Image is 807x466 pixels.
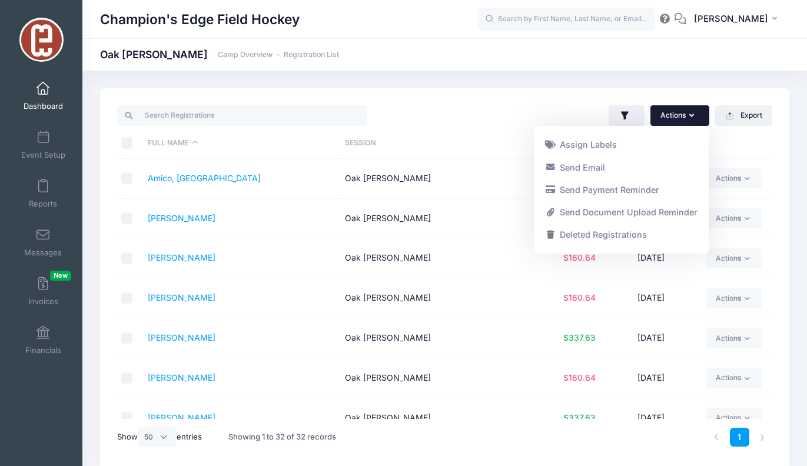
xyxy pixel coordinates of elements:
[706,328,762,348] a: Actions
[706,408,762,428] a: Actions
[284,51,339,59] a: Registration List
[706,208,762,228] a: Actions
[339,159,536,199] td: Oak [PERSON_NAME]
[602,238,700,278] td: [DATE]
[706,248,762,268] a: Actions
[694,12,768,25] span: [PERSON_NAME]
[142,128,339,159] th: Full Name: activate to sort column descending
[563,372,596,382] span: $160.64
[706,288,762,308] a: Actions
[602,278,700,318] td: [DATE]
[25,345,61,355] span: Financials
[15,271,71,312] a: InvoicesNew
[478,8,655,31] input: Search by First Name, Last Name, or Email...
[24,101,63,111] span: Dashboard
[602,398,700,438] td: [DATE]
[15,222,71,263] a: Messages
[339,128,536,159] th: Session: activate to sort column ascending
[563,252,596,262] span: $160.64
[730,428,749,447] a: 1
[50,271,71,281] span: New
[15,75,71,116] a: Dashboard
[706,168,762,188] a: Actions
[539,156,703,178] a: Send Email
[602,318,700,358] td: [DATE]
[539,224,703,246] a: Deleted Registrations
[339,278,536,318] td: Oak [PERSON_NAME]
[15,319,71,361] a: Financials
[148,332,215,342] a: [PERSON_NAME]
[21,150,65,160] span: Event Setup
[539,201,703,224] a: Send Document Upload Reminder
[117,105,367,125] input: Search Registrations
[563,412,596,422] span: $337.63
[602,358,700,398] td: [DATE]
[148,213,215,223] a: [PERSON_NAME]
[539,179,703,201] a: Send Payment Reminder
[15,124,71,165] a: Event Setup
[138,427,177,447] select: Showentries
[15,173,71,214] a: Reports
[339,199,536,239] td: Oak [PERSON_NAME]
[228,424,336,451] div: Showing 1 to 32 of 32 records
[100,6,300,33] h1: Champion's Edge Field Hockey
[148,292,215,302] a: [PERSON_NAME]
[148,372,215,382] a: [PERSON_NAME]
[29,199,57,209] span: Reports
[339,358,536,398] td: Oak [PERSON_NAME]
[339,398,536,438] td: Oak [PERSON_NAME]
[19,18,64,62] img: Champion's Edge Field Hockey
[28,297,58,307] span: Invoices
[706,368,762,388] a: Actions
[117,427,202,447] label: Show entries
[563,292,596,302] span: $160.64
[339,238,536,278] td: Oak [PERSON_NAME]
[218,51,273,59] a: Camp Overview
[148,173,261,183] a: Amico, [GEOGRAPHIC_DATA]
[339,318,536,358] td: Oak [PERSON_NAME]
[650,105,709,125] button: Actions
[148,412,215,422] a: [PERSON_NAME]
[100,48,339,61] h1: Oak [PERSON_NAME]
[539,134,703,156] a: Assign Labels
[715,105,772,125] button: Export
[686,6,789,33] button: [PERSON_NAME]
[24,248,62,258] span: Messages
[563,332,596,342] span: $337.63
[148,252,215,262] a: [PERSON_NAME]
